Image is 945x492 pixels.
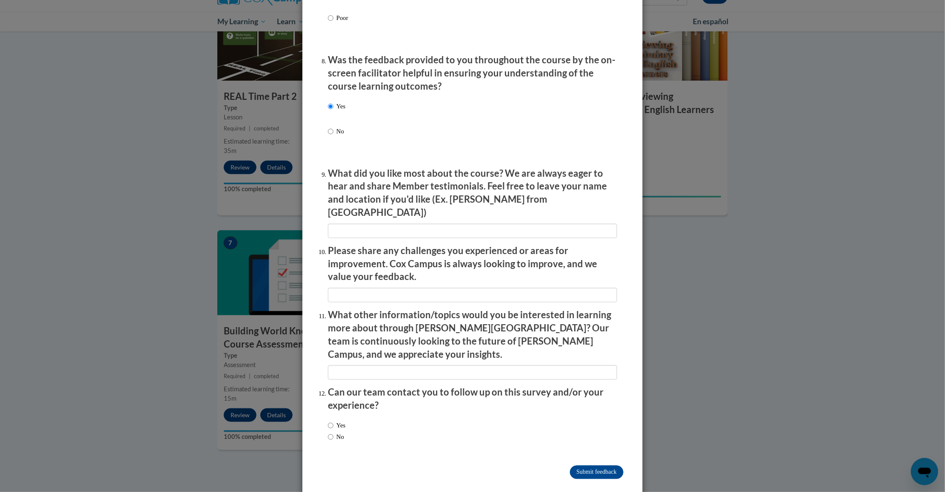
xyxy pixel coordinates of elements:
input: Submit feedback [570,465,623,479]
p: Poor [336,13,360,23]
p: Can our team contact you to follow up on this survey and/or your experience? [328,386,617,412]
p: No [336,127,345,136]
p: Was the feedback provided to you throughout the course by the on-screen facilitator helpful in en... [328,54,617,93]
label: No [328,432,344,441]
input: Yes [328,421,333,430]
p: Please share any challenges you experienced or areas for improvement. Cox Campus is always lookin... [328,244,617,283]
input: No [328,432,333,441]
label: Yes [328,421,345,430]
p: What did you like most about the course? We are always eager to hear and share Member testimonial... [328,167,617,219]
input: Poor [328,13,333,23]
input: No [328,127,333,136]
input: Yes [328,102,333,111]
p: Yes [336,102,345,111]
p: What other information/topics would you be interested in learning more about through [PERSON_NAME... [328,308,617,361]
